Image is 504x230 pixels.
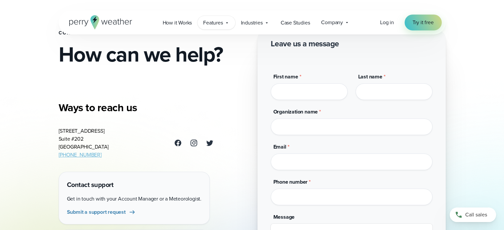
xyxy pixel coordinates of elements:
[203,19,223,27] span: Features
[405,15,442,30] a: Try it free
[67,195,201,203] p: Get in touch with your Account Manager or a Meteorologist.
[465,211,487,219] span: Call sales
[59,101,214,114] h3: Ways to reach us
[380,19,394,26] span: Log in
[157,16,198,29] a: How it Works
[321,19,343,26] span: Company
[273,143,286,151] span: Email
[59,30,247,36] h1: Contact Us
[358,73,382,80] span: Last name
[281,19,310,27] span: Case Studies
[67,208,136,216] a: Submit a support request
[59,151,102,159] a: [PHONE_NUMBER]
[67,180,201,190] h4: Contact support
[273,108,318,115] span: Organization name
[380,19,394,26] a: Log in
[413,19,434,26] span: Try it free
[273,73,298,80] span: First name
[275,16,316,29] a: Case Studies
[450,207,496,222] a: Call sales
[241,19,263,27] span: Industries
[163,19,192,27] span: How it Works
[271,38,339,49] h2: Leave us a message
[67,208,126,216] span: Submit a support request
[59,44,247,65] h2: How can we help?
[273,178,308,186] span: Phone number
[273,213,295,221] span: Message
[59,127,109,159] address: [STREET_ADDRESS] Suite #202 [GEOGRAPHIC_DATA]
